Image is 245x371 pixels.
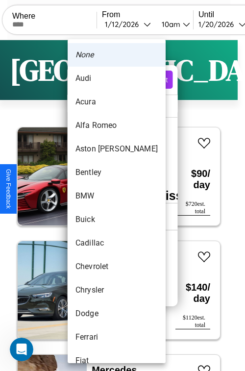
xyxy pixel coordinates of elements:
[68,208,166,231] li: Buick
[68,137,166,161] li: Aston [PERSON_NAME]
[68,255,166,278] li: Chevrolet
[68,90,166,114] li: Acura
[68,325,166,349] li: Ferrari
[68,67,166,90] li: Audi
[68,302,166,325] li: Dodge
[5,169,12,209] div: Give Feedback
[68,161,166,184] li: Bentley
[68,114,166,137] li: Alfa Romeo
[75,49,94,61] em: None
[68,231,166,255] li: Cadillac
[68,278,166,302] li: Chrysler
[10,338,33,361] iframe: Intercom live chat
[68,184,166,208] li: BMW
